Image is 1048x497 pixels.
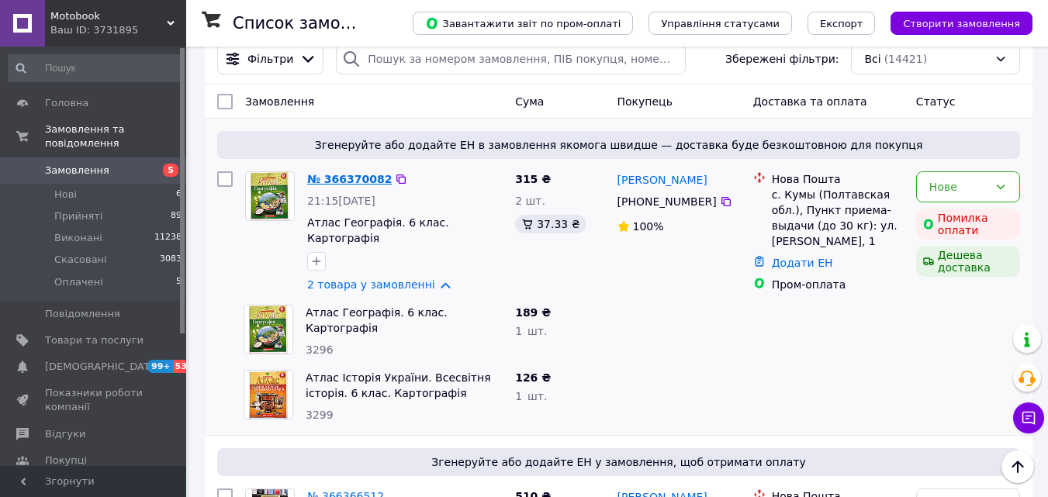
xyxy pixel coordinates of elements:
[515,325,547,337] span: 1 шт.
[515,215,586,233] div: 37.33 ₴
[45,307,120,321] span: Повідомлення
[1001,450,1034,483] button: Наверх
[884,53,927,65] span: (14421)
[45,333,144,347] span: Товари та послуги
[916,246,1020,277] div: Дешева доставка
[147,360,173,373] span: 99+
[306,343,334,356] span: 3296
[614,191,720,212] div: [PHONE_NUMBER]
[306,306,448,334] a: Атлас Географія. 6 клас. Картографія
[50,23,186,37] div: Ваш ID: 3731895
[50,9,167,23] span: Motobook
[45,427,85,441] span: Відгуки
[515,195,545,207] span: 2 шт.
[875,16,1032,29] a: Створити замовлення
[864,51,880,67] span: Всі
[916,95,956,108] span: Статус
[163,164,178,177] span: 5
[54,253,107,267] span: Скасовані
[251,172,289,220] img: Фото товару
[176,188,182,202] span: 6
[54,231,102,245] span: Виконані
[249,371,287,419] img: Фото товару
[173,360,191,373] span: 53
[54,275,103,289] span: Оплачені
[633,220,664,233] span: 100%
[1013,402,1044,433] button: Чат з покупцем
[425,16,621,30] span: Завантажити звіт по пром-оплаті
[247,51,293,67] span: Фільтри
[171,209,182,223] span: 89
[617,95,673,108] span: Покупець
[515,173,551,185] span: 315 ₴
[306,409,334,421] span: 3299
[45,123,186,150] span: Замовлення та повідомлення
[54,209,102,223] span: Прийняті
[45,386,144,414] span: Показники роботи компанії
[661,18,780,29] span: Управління статусами
[154,231,182,245] span: 11238
[307,195,375,207] span: 21:15[DATE]
[233,14,390,33] h1: Список замовлень
[772,171,904,187] div: Нова Пошта
[307,278,435,291] a: 2 товара у замовленні
[245,171,295,221] a: Фото товару
[916,209,1020,240] div: Помилка оплати
[223,454,1014,470] span: Згенеруйте або додайте ЕН у замовлення, щоб отримати оплату
[160,253,182,267] span: 3083
[515,306,551,319] span: 189 ₴
[306,371,491,399] a: Атлас Історія України. Всесвітня історія. 6 клас. Картографія
[245,95,314,108] span: Замовлення
[891,12,1032,35] button: Створити замовлення
[617,172,707,188] a: [PERSON_NAME]
[249,305,288,354] img: Фото товару
[45,360,160,374] span: [DEMOGRAPHIC_DATA]
[772,187,904,249] div: с. Кумы (Полтавская обл.), Пункт приема-выдачи (до 30 кг): ул. [PERSON_NAME], 1
[929,178,988,195] div: Нове
[725,51,839,67] span: Збережені фільтри:
[45,164,109,178] span: Замовлення
[649,12,792,35] button: Управління статусами
[307,216,449,244] a: Атлас Географія. 6 клас. Картографія
[54,188,77,202] span: Нові
[820,18,863,29] span: Експорт
[8,54,183,82] input: Пошук
[413,12,633,35] button: Завантажити звіт по пром-оплаті
[753,95,867,108] span: Доставка та оплата
[45,96,88,110] span: Головна
[808,12,876,35] button: Експорт
[515,371,551,384] span: 126 ₴
[903,18,1020,29] span: Створити замовлення
[223,137,1014,153] span: Згенеруйте або додайте ЕН в замовлення якомога швидше — доставка буде безкоштовною для покупця
[176,275,182,289] span: 5
[336,43,686,74] input: Пошук за номером замовлення, ПІБ покупця, номером телефону, Email, номером накладної
[515,95,544,108] span: Cума
[772,257,833,269] a: Додати ЕН
[515,390,547,402] span: 1 шт.
[45,454,87,468] span: Покупці
[772,277,904,292] div: Пром-оплата
[307,173,392,185] a: № 366370082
